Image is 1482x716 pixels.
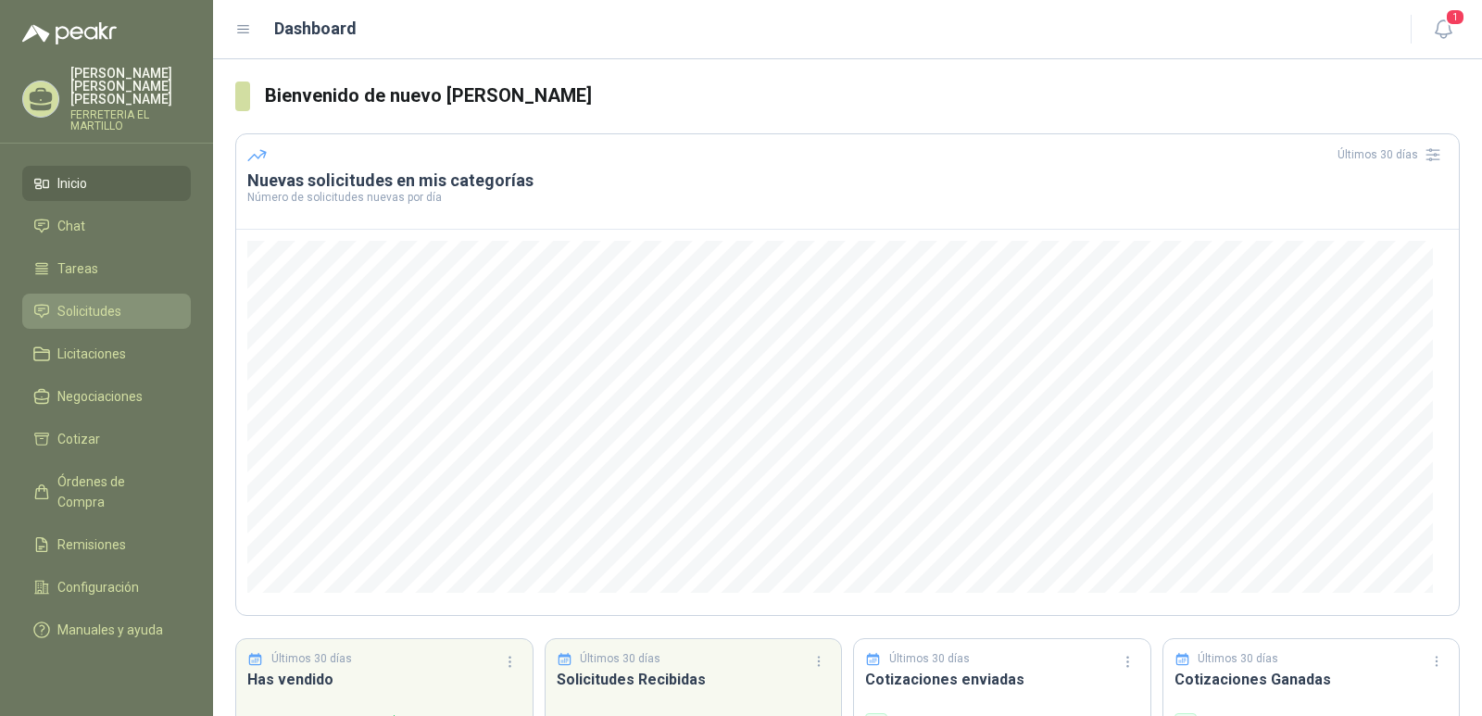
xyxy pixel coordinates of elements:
[22,612,191,647] a: Manuales y ayuda
[247,668,521,691] h3: Has vendido
[1445,8,1465,26] span: 1
[70,67,191,106] p: [PERSON_NAME] [PERSON_NAME] [PERSON_NAME]
[1426,13,1460,46] button: 1
[57,620,163,640] span: Manuales y ayuda
[22,166,191,201] a: Inicio
[1198,650,1278,668] p: Últimos 30 días
[1338,140,1448,170] div: Últimos 30 días
[22,251,191,286] a: Tareas
[22,379,191,414] a: Negociaciones
[889,650,970,668] p: Últimos 30 días
[265,82,1460,110] h3: Bienvenido de nuevo [PERSON_NAME]
[57,471,173,512] span: Órdenes de Compra
[57,429,100,449] span: Cotizar
[271,650,352,668] p: Últimos 30 días
[57,344,126,364] span: Licitaciones
[57,258,98,279] span: Tareas
[57,216,85,236] span: Chat
[22,527,191,562] a: Remisiones
[580,650,660,668] p: Últimos 30 días
[1174,668,1449,691] h3: Cotizaciones Ganadas
[57,386,143,407] span: Negociaciones
[57,173,87,194] span: Inicio
[22,421,191,457] a: Cotizar
[57,534,126,555] span: Remisiones
[22,336,191,371] a: Licitaciones
[57,577,139,597] span: Configuración
[247,170,1448,192] h3: Nuevas solicitudes en mis categorías
[557,668,831,691] h3: Solicitudes Recibidas
[22,208,191,244] a: Chat
[57,301,121,321] span: Solicitudes
[247,192,1448,203] p: Número de solicitudes nuevas por día
[22,294,191,329] a: Solicitudes
[274,16,357,42] h1: Dashboard
[70,109,191,132] p: FERRETERIA EL MARTILLO
[22,570,191,605] a: Configuración
[22,464,191,520] a: Órdenes de Compra
[22,22,117,44] img: Logo peakr
[865,668,1139,691] h3: Cotizaciones enviadas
